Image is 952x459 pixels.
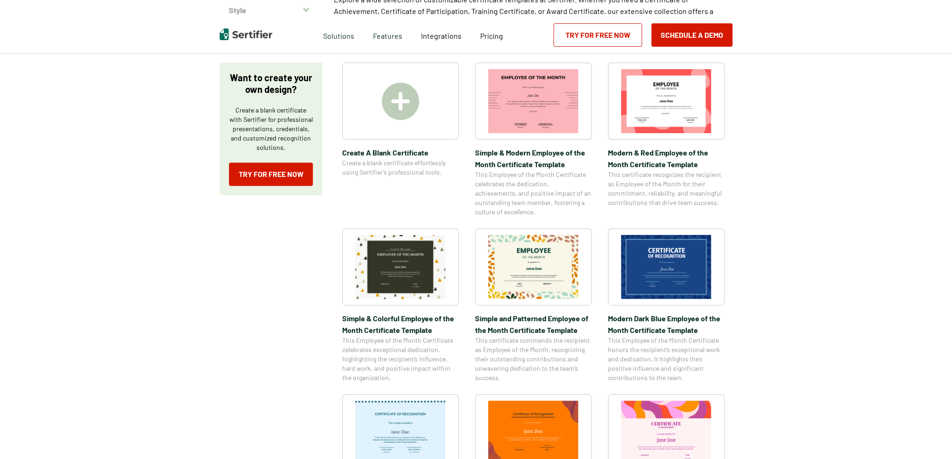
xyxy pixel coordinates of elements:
span: Simple and Patterned Employee of the Month Certificate Template [475,312,592,336]
span: This Employee of the Month Certificate celebrates the dedication, achievements, and positive impa... [475,170,592,217]
span: Solutions [323,29,354,41]
img: Simple & Colorful Employee of the Month Certificate Template [355,235,446,299]
span: This Employee of the Month Certificate honors the recipient’s exceptional work and dedication. It... [608,336,724,382]
img: Simple and Patterned Employee of the Month Certificate Template [488,235,579,299]
img: Sertifier | Digital Credentialing Platform [220,28,272,40]
p: Want to create your own design? [229,72,313,95]
a: Integrations [421,29,462,41]
img: Create A Blank Certificate [382,83,419,120]
span: Simple & Colorful Employee of the Month Certificate Template [342,312,459,336]
img: Modern & Red Employee of the Month Certificate Template [621,69,711,133]
img: Simple & Modern Employee of the Month Certificate Template [488,69,579,133]
span: Modern & Red Employee of the Month Certificate Template [608,147,724,170]
span: This certificate recognizes the recipient as Employee of the Month for their commitment, reliabil... [608,170,724,207]
p: Create a blank certificate with Sertifier for professional presentations, credentials, and custom... [229,106,313,152]
span: Create a blank certificate effortlessly using Sertifier’s professional tools. [342,158,459,177]
a: Modern & Red Employee of the Month Certificate TemplateModern & Red Employee of the Month Certifi... [608,63,724,217]
span: Create A Blank Certificate [342,147,459,158]
a: Try for Free Now [553,23,642,47]
span: Pricing [480,31,503,40]
a: Simple & Colorful Employee of the Month Certificate TemplateSimple & Colorful Employee of the Mon... [342,228,459,382]
img: Modern Dark Blue Employee of the Month Certificate Template [621,235,711,299]
a: Simple & Modern Employee of the Month Certificate TemplateSimple & Modern Employee of the Month C... [475,63,592,217]
span: Simple & Modern Employee of the Month Certificate Template [475,147,592,170]
span: Integrations [421,31,462,40]
span: This Employee of the Month Certificate celebrates exceptional dedication, highlighting the recipi... [342,336,459,382]
span: This certificate commends the recipient as Employee of the Month, recognizing their outstanding c... [475,336,592,382]
a: Modern Dark Blue Employee of the Month Certificate TemplateModern Dark Blue Employee of the Month... [608,228,724,382]
a: Simple and Patterned Employee of the Month Certificate TemplateSimple and Patterned Employee of t... [475,228,592,382]
a: Pricing [480,29,503,41]
a: Try for Free Now [229,162,313,186]
span: Features [373,29,402,41]
span: Modern Dark Blue Employee of the Month Certificate Template [608,312,724,336]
